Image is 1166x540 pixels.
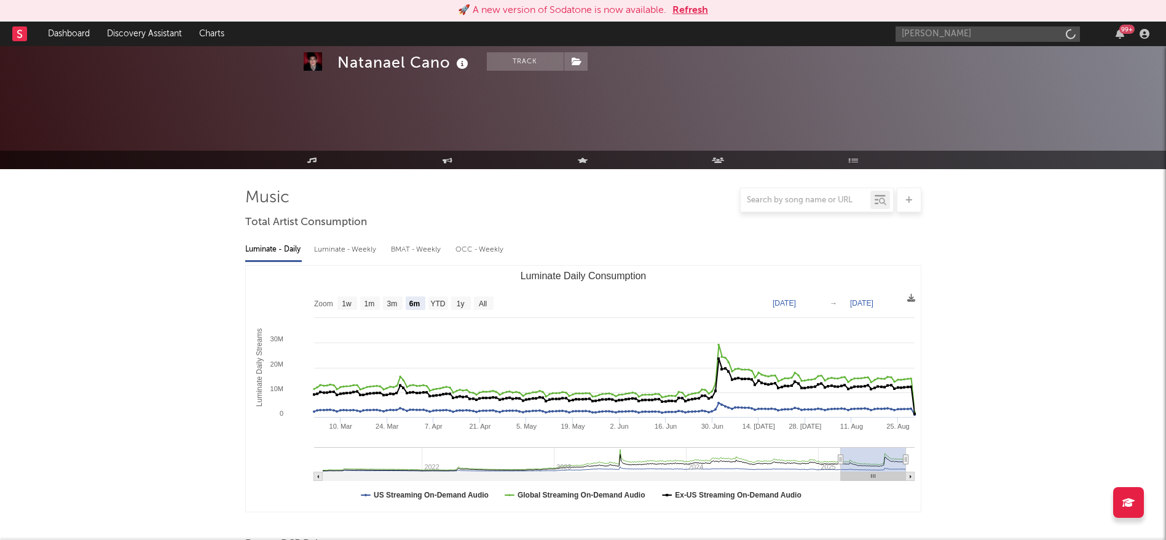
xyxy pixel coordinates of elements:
[455,239,505,260] div: OCC - Weekly
[279,410,283,417] text: 0
[701,423,723,430] text: 30. Jun
[39,22,98,46] a: Dashboard
[516,423,537,430] text: 5. May
[314,300,333,308] text: Zoom
[430,300,445,308] text: YTD
[329,423,352,430] text: 10. Mar
[840,423,862,430] text: 11. Aug
[850,299,873,308] text: [DATE]
[342,300,352,308] text: 1w
[409,300,419,308] text: 6m
[610,423,628,430] text: 2. Jun
[98,22,191,46] a: Discovery Assistant
[314,239,379,260] div: Luminate - Weekly
[517,491,645,499] text: Global Streaming On-Demand Audio
[742,423,774,430] text: 14. [DATE]
[270,385,283,392] text: 10M
[672,3,708,18] button: Refresh
[391,239,443,260] div: BMAT - Weekly
[789,423,821,430] text: 28. [DATE]
[245,215,367,230] span: Total Artist Consumption
[886,423,909,430] text: 25. Aug
[478,300,486,308] text: All
[675,491,802,499] text: Ex-US Streaming On-Demand Audio
[896,26,1080,42] input: Search for artists
[741,196,870,205] input: Search by song name or URL
[270,360,283,368] text: 20M
[246,266,921,512] svg: Luminate Daily Consumption
[458,3,666,18] div: 🚀 A new version of Sodatone is now available.
[254,328,263,407] text: Luminate Daily Streams
[376,423,399,430] text: 24. Mar
[1116,29,1124,39] button: 99+
[456,300,464,308] text: 1y
[191,22,233,46] a: Charts
[364,300,374,308] text: 1m
[520,271,646,281] text: Luminate Daily Consumption
[655,423,677,430] text: 16. Jun
[245,239,302,260] div: Luminate - Daily
[424,423,442,430] text: 7. Apr
[374,491,489,499] text: US Streaming On-Demand Audio
[337,52,471,73] div: Natanael Cano
[487,52,564,71] button: Track
[270,335,283,343] text: 30M
[561,423,585,430] text: 19. May
[469,423,490,430] text: 21. Apr
[387,300,397,308] text: 3m
[1119,25,1135,34] div: 99 +
[773,299,796,308] text: [DATE]
[830,299,837,308] text: →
